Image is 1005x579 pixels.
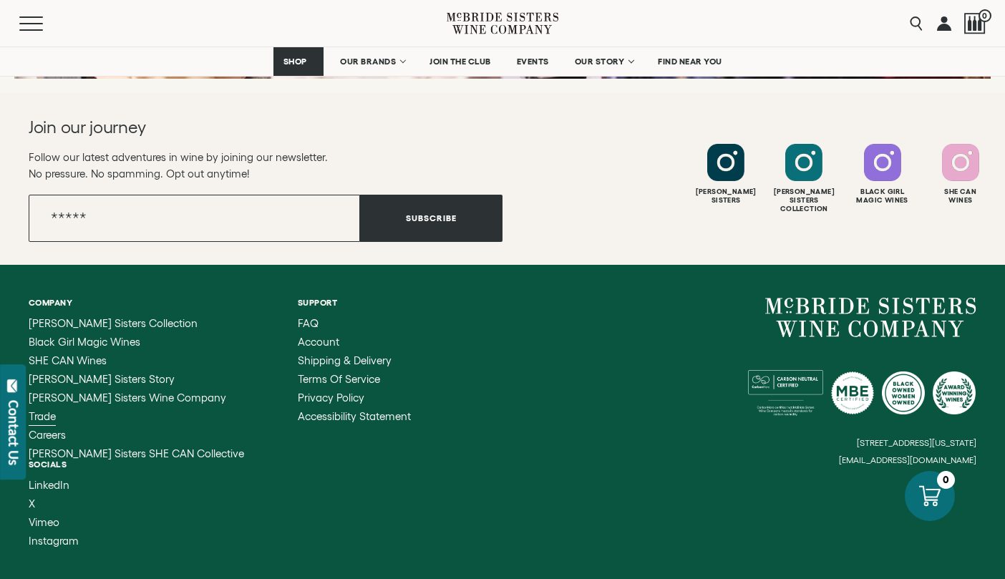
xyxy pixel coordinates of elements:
[298,317,319,329] span: FAQ
[29,447,244,459] span: [PERSON_NAME] Sisters SHE CAN Collective
[29,535,79,547] a: Instagram
[29,195,360,242] input: Email
[29,391,226,404] span: [PERSON_NAME] Sisters Wine Company
[565,47,642,76] a: OUR STORY
[6,400,21,465] div: Contact Us
[658,57,722,67] span: FIND NEAR YOU
[273,47,324,76] a: SHOP
[29,497,35,510] span: X
[298,318,411,329] a: FAQ
[767,144,841,213] a: Follow McBride Sisters Collection on Instagram [PERSON_NAME] SistersCollection
[767,188,841,213] div: [PERSON_NAME] Sisters Collection
[340,57,396,67] span: OUR BRANDS
[29,480,79,491] a: LinkedIn
[29,149,502,182] p: Follow our latest adventures in wine by joining our newsletter. No pressure. No spamming. Opt out...
[29,373,175,385] span: [PERSON_NAME] Sisters Story
[689,144,763,205] a: Follow McBride Sisters on Instagram [PERSON_NAME]Sisters
[29,336,244,348] a: Black Girl Magic Wines
[575,57,625,67] span: OUR STORY
[29,374,244,385] a: McBride Sisters Story
[298,336,411,348] a: Account
[29,116,455,139] h2: Join our journey
[298,391,364,404] span: Privacy Policy
[517,57,549,67] span: EVENTS
[298,374,411,385] a: Terms of Service
[298,410,411,422] span: Accessibility Statement
[29,479,69,491] span: LinkedIn
[29,498,79,510] a: X
[29,535,79,547] span: Instagram
[420,47,500,76] a: JOIN THE CLUB
[298,392,411,404] a: Privacy Policy
[29,336,140,348] span: Black Girl Magic Wines
[937,471,955,489] div: 0
[839,455,976,465] small: [EMAIL_ADDRESS][DOMAIN_NAME]
[29,317,198,329] span: [PERSON_NAME] Sisters Collection
[29,429,244,441] a: Careers
[845,144,920,205] a: Follow Black Girl Magic Wines on Instagram Black GirlMagic Wines
[19,16,71,31] button: Mobile Menu Trigger
[29,448,244,459] a: McBride Sisters SHE CAN Collective
[923,188,998,205] div: She Can Wines
[298,336,339,348] span: Account
[331,47,413,76] a: OUR BRANDS
[283,57,307,67] span: SHOP
[29,392,244,404] a: McBride Sisters Wine Company
[29,355,244,366] a: SHE CAN Wines
[29,517,79,528] a: Vimeo
[765,298,976,338] a: McBride Sisters Wine Company
[29,429,66,441] span: Careers
[360,195,502,242] button: Subscribe
[923,144,998,205] a: Follow SHE CAN Wines on Instagram She CanWines
[298,411,411,422] a: Accessibility Statement
[29,516,59,528] span: Vimeo
[29,410,56,422] span: Trade
[857,438,976,447] small: [STREET_ADDRESS][US_STATE]
[429,57,491,67] span: JOIN THE CLUB
[649,47,732,76] a: FIND NEAR YOU
[29,318,244,329] a: McBride Sisters Collection
[298,355,411,366] a: Shipping & Delivery
[508,47,558,76] a: EVENTS
[689,188,763,205] div: [PERSON_NAME] Sisters
[29,354,107,366] span: SHE CAN Wines
[298,354,392,366] span: Shipping & Delivery
[979,9,991,22] span: 0
[29,411,244,422] a: Trade
[298,373,380,385] span: Terms of Service
[845,188,920,205] div: Black Girl Magic Wines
